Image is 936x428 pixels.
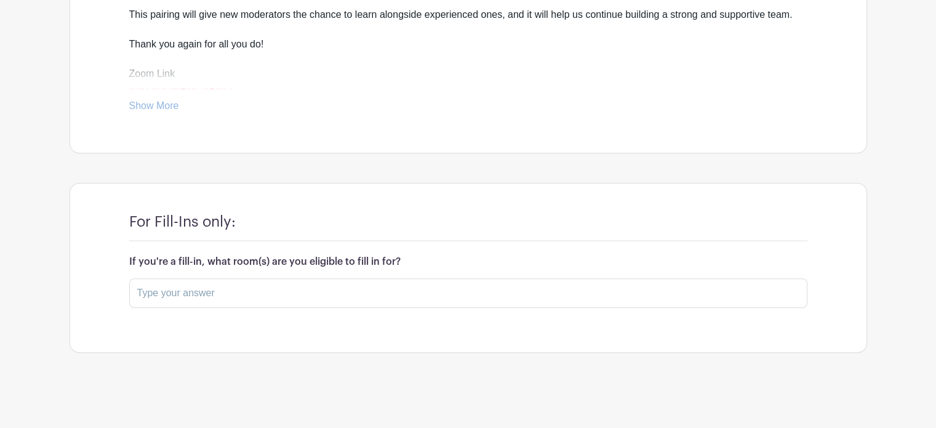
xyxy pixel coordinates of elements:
div: This pairing will give new moderators the chance to learn alongside experienced ones, and it will... [129,7,807,111]
input: Type your answer [129,278,807,308]
a: Show More [129,100,179,116]
h6: If you're a fill-in, what room(s) are you eligible to fill in for? [129,256,807,268]
a: [URL][DOMAIN_NAME] [129,83,233,94]
h4: For Fill-Ins only: [129,213,236,231]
